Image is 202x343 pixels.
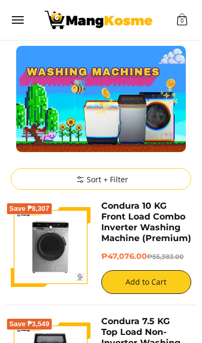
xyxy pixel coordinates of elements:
[101,201,191,243] a: Condura 10 KG Front Load Combo Inverter Washing Machine (Premium)
[9,205,50,212] span: Save ₱8,307
[45,11,152,29] img: Washing Machines l Mang Kosme: Home Appliances Warehouse Sale Partner
[11,168,191,190] summary: Sort + Filter
[101,270,192,294] button: Add to Cart
[147,253,184,260] del: ₱55,383.00
[179,19,185,23] span: 0
[9,321,50,327] span: Save ₱3,549
[11,207,90,287] img: Condura 10 KG Front Load Combo Inverter Washing Machine (Premium)
[74,174,128,185] span: Sort + Filter
[101,252,192,262] h6: ₱47,076.00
